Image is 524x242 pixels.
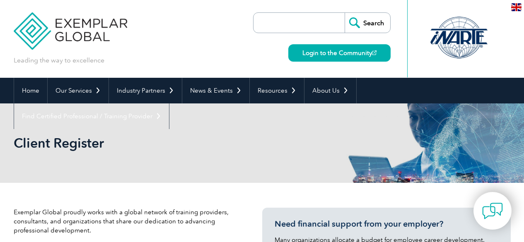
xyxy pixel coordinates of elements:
img: open_square.png [372,50,377,55]
h2: Client Register [14,137,362,150]
a: Find Certified Professional / Training Provider [14,103,169,129]
p: Exemplar Global proudly works with a global network of training providers, consultants, and organ... [14,208,237,235]
a: Resources [250,78,304,103]
input: Search [345,13,390,33]
a: News & Events [182,78,249,103]
img: en [511,3,522,11]
a: Our Services [48,78,109,103]
a: About Us [304,78,356,103]
p: Leading the way to excellence [14,56,104,65]
a: Home [14,78,47,103]
img: contact-chat.png [482,201,503,221]
h3: Need financial support from your employer? [275,219,498,229]
a: Industry Partners [109,78,182,103]
a: Login to the Community [288,44,391,62]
